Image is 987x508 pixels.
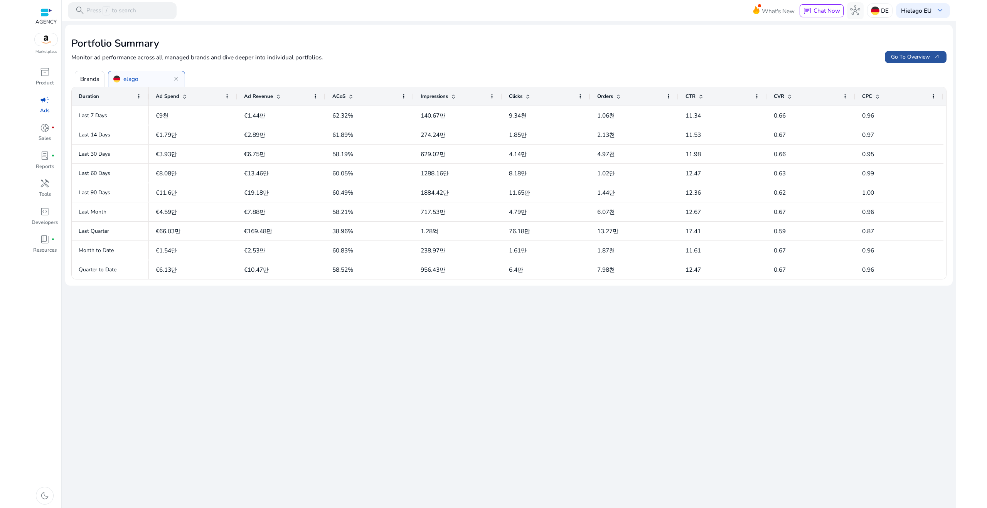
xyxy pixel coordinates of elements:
[881,4,889,17] p: DE
[597,223,618,239] p: 13.27만
[803,7,812,15] span: chat
[244,165,269,181] p: €13.46만
[597,127,615,143] p: 2.13천
[686,242,701,258] p: 11.61
[847,2,864,19] button: hub
[774,165,786,181] p: 0.63
[421,223,438,239] p: 1.28억
[332,165,353,181] p: 60.05%
[31,93,59,121] a: campaignAds
[762,4,795,18] span: What's New
[79,189,110,196] span: Last 90 Days
[509,146,527,162] p: 4.14만
[32,219,58,227] p: Developers
[156,127,177,143] p: €1.79만
[509,185,530,200] p: 11.65만
[244,262,269,278] p: €10.47만
[774,108,786,123] p: 0.66
[36,79,54,87] p: Product
[597,146,615,162] p: 4.97천
[332,127,353,143] p: 61.89%
[332,146,353,162] p: 58.19%
[862,108,874,123] p: 0.96
[509,262,523,278] p: 6.4만
[40,234,50,244] span: book_4
[862,242,874,258] p: 0.96
[71,37,947,50] h2: Portfolio Summary
[35,49,57,55] p: Marketplace
[51,126,55,130] span: fiber_manual_record
[244,127,265,143] p: €2.89만
[891,53,940,61] span: Go To Overview
[421,127,445,143] p: 274.24만
[36,163,54,171] p: Reports
[421,108,445,123] p: 140.67만
[814,7,840,15] span: Chat Now
[871,7,879,15] img: de.svg
[421,204,445,220] p: 717.53만
[156,262,177,278] p: €6.13만
[156,204,177,220] p: €4.59만
[79,227,109,235] span: Last Quarter
[885,51,947,63] button: Go To Overviewarrow_outward
[686,165,701,181] p: 12.47
[35,19,57,26] p: AGENCY
[103,6,110,15] span: /
[862,223,874,239] p: 0.87
[86,6,136,15] p: Press to search
[686,262,701,278] p: 12.47
[421,262,445,278] p: 956.43만
[244,223,272,239] p: €169.48만
[332,108,353,123] p: 62.32%
[156,242,177,258] p: €1.54만
[40,123,50,133] span: donut_small
[332,262,353,278] p: 58.52%
[79,93,99,100] span: Duration
[35,33,58,46] img: amazon.svg
[774,93,784,100] span: CVR
[686,204,701,220] p: 12.67
[774,242,786,258] p: 0.67
[421,185,449,200] p: 1884.42만
[31,149,59,177] a: lab_profilefiber_manual_recordReports
[244,108,265,123] p: €1.44만
[907,7,931,15] b: elago EU
[509,242,527,258] p: 1.61만
[421,165,449,181] p: 1288.16만
[244,185,269,200] p: €19.18만
[597,242,615,258] p: 1.87천
[244,146,265,162] p: €6.75만
[509,127,527,143] p: 1.85만
[31,205,59,232] a: code_blocksDevelopers
[686,185,701,200] p: 12.36
[774,185,786,200] p: 0.62
[79,170,110,177] span: Last 60 Days
[774,204,786,220] p: 0.67
[862,127,874,143] p: 0.97
[80,74,99,83] p: Brands
[40,107,49,115] p: Ads
[40,67,50,77] span: inventory_2
[686,127,701,143] p: 11.53
[597,204,615,220] p: 6.07천
[862,165,874,181] p: 0.99
[31,233,59,261] a: book_4fiber_manual_recordResources
[75,5,85,15] span: search
[156,146,177,162] p: €3.93만
[800,4,843,17] button: chatChat Now
[156,165,177,181] p: €8.08만
[597,165,615,181] p: 1.02만
[862,146,874,162] p: 0.95
[597,262,615,278] p: 7.98천
[156,108,168,123] p: €9천
[597,108,615,123] p: 1.06천
[79,266,116,273] span: Quarter to Date
[332,223,353,239] p: 38.96%
[51,154,55,158] span: fiber_manual_record
[40,151,50,161] span: lab_profile
[40,178,50,188] span: handyman
[244,204,265,220] p: €7.88만
[156,93,179,100] span: Ad Spend
[332,93,345,100] span: ACoS
[244,242,265,258] p: €2.53만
